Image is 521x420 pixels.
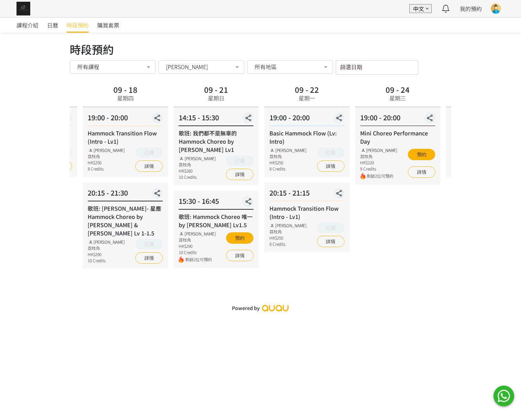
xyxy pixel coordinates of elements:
div: [PERSON_NAME] [451,147,488,153]
div: 09 - 21 [204,86,228,93]
div: 荔枝角 [88,245,125,251]
div: HK$220 [360,159,397,166]
button: 預約 [408,149,435,160]
div: 10 Credits [88,257,125,264]
div: HK$250 [451,159,488,166]
a: 詳情 [317,236,344,247]
div: 09 - 18 [113,86,137,93]
span: [PERSON_NAME] [166,63,208,70]
div: 10 Credits [179,249,216,255]
span: 日曆 [47,21,58,29]
div: 荔枝角 [88,153,125,159]
a: 日曆 [47,18,58,33]
div: [PERSON_NAME] [179,231,216,237]
a: 課程介紹 [16,18,38,33]
button: 已滿 [135,239,163,250]
div: [PERSON_NAME] [88,239,125,245]
div: Hammock Transition Flow (Intro - Lv1) [269,204,344,221]
div: 8 Credits [451,166,488,172]
div: 20:15 - 21:30 [88,188,163,201]
a: 時段預約 [67,18,89,33]
div: Basic Hammock Flow (Lv: Intro) [269,129,344,145]
button: 已滿 [317,147,344,158]
button: 已滿 [44,147,72,158]
div: 09 - 24 [386,86,410,93]
img: fire.png [179,256,184,263]
button: 已滿 [135,147,163,158]
div: [PERSON_NAME] [360,147,397,153]
div: 09 - 22 [295,86,319,93]
div: 8 Credits [360,166,397,172]
a: 購買套票 [97,18,119,33]
span: 購買套票 [97,21,119,29]
div: 19:00 - 20:00 [360,112,435,126]
div: 15:30 - 16:45 [179,196,254,210]
a: 詳情 [135,161,163,172]
div: HK$250 [269,235,307,241]
button: 已滿 [317,222,344,233]
div: [PERSON_NAME] [269,222,307,229]
span: 所有地區 [255,63,277,70]
div: 10 Credits [179,174,216,180]
span: 剩餘2位可預約 [185,256,216,263]
a: 詳情 [408,166,435,178]
div: 19:00 - 20:00 [88,112,163,126]
div: 星期日 [208,94,224,102]
a: 詳情 [226,169,254,180]
div: 8 Credits [88,166,125,172]
span: 課程介紹 [16,21,38,29]
div: HK$250 [269,159,307,166]
div: 14:15 - 15:30 [179,112,254,126]
div: Hammock Transition Flow (Intro - Lv1) [88,129,163,145]
a: 詳情 [317,161,344,172]
div: HK$290 [179,243,216,249]
div: 歌班: 我們都不是無辜的 Hammock Choreo by [PERSON_NAME] Lv1 [179,129,254,154]
div: 荔枝角 [269,229,307,235]
div: [PERSON_NAME] [179,155,216,162]
span: 剩餘2位可預約 [367,173,397,179]
button: 預約 [226,232,254,244]
div: [PERSON_NAME] [269,147,307,153]
div: 荔枝角 [451,153,488,159]
a: 詳情 [135,252,163,264]
img: img_61c0148bb0266 [16,2,30,15]
div: 時段預約 [70,41,451,57]
div: [PERSON_NAME] [88,147,125,153]
div: HK$260 [179,168,216,174]
div: 星期一 [299,94,315,102]
a: 我的預約 [460,4,482,13]
div: 荔枝角 [360,153,397,159]
div: 8 Credits [269,166,307,172]
a: 詳情 [44,161,72,172]
div: HK$290 [88,251,125,257]
img: fire.png [360,173,365,179]
button: 已滿 [226,155,254,166]
span: 時段預約 [67,21,89,29]
div: 20:15 - 21:15 [269,188,344,201]
div: 星期四 [117,94,134,102]
div: HK$250 [88,159,125,166]
a: 詳情 [226,250,254,261]
div: 荔枝角 [179,162,216,168]
div: 星期三 [389,94,406,102]
div: 荔枝角 [269,153,307,159]
div: 荔枝角 [179,237,216,243]
div: 8 Credits [269,241,307,247]
span: 所有課程 [77,63,99,70]
input: 篩選日期 [336,60,418,75]
div: 歌班: [PERSON_NAME]- 星塵 Hammock Choreo by [PERSON_NAME] & [PERSON_NAME] Lv 1-1.5 [88,204,163,237]
div: 歌班: Hammock Choreo 唯一 by [PERSON_NAME] Lv1.5 [179,212,254,229]
div: 19:00 - 20:00 [269,112,344,126]
div: Mini Choreo Performance Day [360,129,435,145]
